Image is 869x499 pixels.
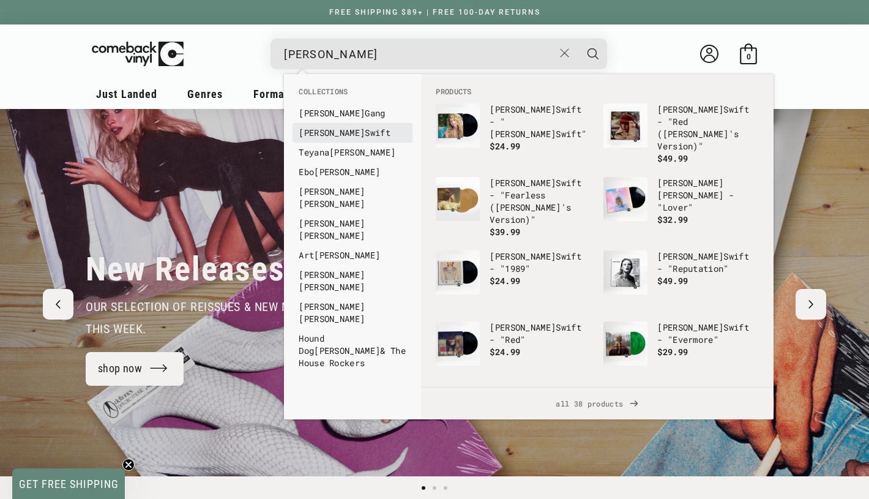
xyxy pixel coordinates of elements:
img: Taylor Swift - "Red" [436,321,480,366]
a: all 38 products [421,388,774,419]
div: View All [421,387,774,419]
li: collections: James Taylor [293,182,412,214]
a: FREE SHIPPING $89+ | FREE 100-DAY RETURNS [317,8,553,17]
a: Taylor Swift - "Reputation" [PERSON_NAME]Swift - "Reputation" $49.99 [603,250,759,309]
a: shop now [86,352,184,386]
p: [PERSON_NAME] - "Lover" [657,177,759,214]
p: Swift - "Reputation" [657,250,759,275]
b: [PERSON_NAME] [663,128,729,140]
button: Close [554,40,576,67]
span: $24.99 [490,140,520,152]
li: collections: Taylor Gang [293,103,412,123]
div: Products [421,74,774,387]
li: Products [430,86,765,97]
span: GET FREE SHIPPING [19,478,119,490]
span: $32.99 [657,214,688,225]
p: Swift - " Swift" [490,103,591,140]
span: all 38 products [431,388,764,419]
span: 0 [747,52,751,61]
b: [PERSON_NAME] [490,250,556,262]
span: Genres [187,88,223,100]
p: Swift - "Red" [490,321,591,346]
h2: New Releases [86,249,285,290]
span: $39.99 [490,226,520,238]
li: products: Taylor Swift - "Fearless (Taylor's Version)" [430,171,597,244]
a: Taylor Swift - "Fearless (Taylor's Version)" [PERSON_NAME]Swift - "Fearless ([PERSON_NAME]'s Vers... [436,177,591,238]
span: Formats [253,88,294,100]
p: Swift - "Fearless ( 's Version)" [490,177,591,226]
a: Taylor Swift - "1989" [PERSON_NAME]Swift - "1989" $24.99 [436,250,591,309]
img: Taylor Swift - "Reputation" [603,250,647,295]
a: Taylor Swift - "Red" [PERSON_NAME]Swift - "Red" $24.99 [436,321,591,380]
div: GET FREE SHIPPINGClose teaser [12,468,125,499]
b: [PERSON_NAME] [299,198,365,209]
div: Search [270,39,607,69]
img: Taylor Swift - "Taylor Swift" [436,103,480,148]
a: [PERSON_NAME][PERSON_NAME] [299,269,406,293]
a: Ebo[PERSON_NAME] [299,166,406,178]
span: $24.99 [490,275,520,287]
b: [PERSON_NAME] [657,103,723,115]
li: products: Taylor Swift - "1989" [430,244,597,315]
li: collections: Taylor Swift [293,123,412,143]
b: [PERSON_NAME] [314,249,380,261]
span: Just Landed [96,88,157,100]
a: Taylor Swift - "Lover" [PERSON_NAME][PERSON_NAME] - "Lover" $32.99 [603,177,759,236]
a: Taylor Swift - "Taylor Swift" [PERSON_NAME]Swift - "[PERSON_NAME]Swift" $24.99 [436,103,591,162]
b: [PERSON_NAME] [490,177,556,189]
a: [PERSON_NAME][PERSON_NAME] [299,301,406,325]
a: Teyana[PERSON_NAME] [299,146,406,159]
b: [PERSON_NAME] [314,345,380,356]
b: [PERSON_NAME] [329,146,395,158]
a: Art[PERSON_NAME] [299,249,406,261]
img: Taylor Swift - "1989" [436,250,480,295]
li: Collections [293,86,412,103]
p: Swift - "Evermore" [657,321,759,346]
b: [PERSON_NAME] [299,107,365,119]
a: [PERSON_NAME][PERSON_NAME] [299,217,406,242]
div: Collections [284,74,421,379]
li: products: Taylor Swift - "Evermore" [597,315,765,386]
span: $29.99 [657,346,688,358]
button: Load slide 3 of 3 [440,482,451,493]
b: [PERSON_NAME] [657,321,723,333]
span: our selection of reissues & new music that dropped this week. [86,299,400,336]
b: [PERSON_NAME] [314,166,380,178]
li: collections: Teyana Taylor [293,143,412,162]
li: collections: Johnnie Taylor [293,214,412,246]
a: Taylor Swift - "Evermore" [PERSON_NAME]Swift - "Evermore" $29.99 [603,321,759,380]
b: [PERSON_NAME] [657,177,723,189]
li: products: Taylor Swift - "Lover" [597,171,765,242]
li: products: Taylor Swift - "Speak Now (Taylor's Version)" [597,386,765,472]
b: [PERSON_NAME] [299,127,365,138]
li: products: Taylor Swift - "Taylor Swift" [430,97,597,168]
b: [PERSON_NAME] [299,313,365,325]
li: products: Taylor Swift - "Red" [430,315,597,386]
b: [PERSON_NAME] [495,201,561,213]
img: Taylor Swift - "Fearless (Taylor's Version)" [436,177,480,221]
button: Search [578,39,608,69]
li: collections: Art Taylor [293,246,412,265]
img: Taylor Swift - "Red (Taylor's Version)" [603,103,647,148]
span: $49.99 [657,152,688,164]
a: [PERSON_NAME][PERSON_NAME] [299,186,406,210]
b: [PERSON_NAME] [299,281,365,293]
button: Load slide 1 of 3 [418,482,429,493]
b: [PERSON_NAME] [299,230,365,241]
p: Swift - "Red ( 's Version)" [657,103,759,152]
img: Taylor Swift - "Lover" [603,177,647,221]
a: Taylor Swift - "Red (Taylor's Version)" [PERSON_NAME]Swift - "Red ([PERSON_NAME]'s Version)" $49.99 [603,103,759,165]
input: When autocomplete results are available use up and down arrows to review and enter to select [284,42,554,67]
span: $49.99 [657,275,688,287]
li: products: Taylor Swift - "Reputation" [597,244,765,315]
p: Swift - "1989" [490,250,591,275]
li: products: Taylor Swift - "Red (Taylor's Version)" [597,97,765,171]
b: [PERSON_NAME] [490,128,556,140]
button: Close teaser [122,459,135,471]
li: collections: Joanne Shaw Taylor [293,297,412,329]
a: [PERSON_NAME]Gang [299,107,406,119]
b: [PERSON_NAME] [490,321,556,333]
img: Taylor Swift - "Evermore" [603,321,647,366]
a: [PERSON_NAME]Swift [299,127,406,139]
li: collections: Cecil Taylor [293,265,412,297]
